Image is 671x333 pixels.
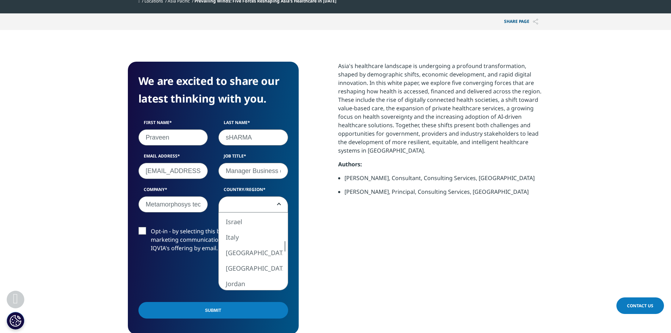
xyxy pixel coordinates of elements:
p: Asia's healthcare landscape is undergoing a profound transformation, shaped by demographic shifts... [338,62,543,160]
iframe: reCAPTCHA [138,264,246,291]
button: Share PAGEShare PAGE [499,13,543,30]
span: Contact Us [627,303,653,309]
label: Job Title [218,153,288,163]
button: Cookie Settings [7,312,24,329]
li: Jordan [219,276,283,291]
input: Submit [138,302,288,319]
li: [GEOGRAPHIC_DATA] [219,260,283,276]
label: Company [138,186,208,196]
label: Country/Region [218,186,288,196]
img: Share PAGE [533,19,538,25]
p: Share PAGE [499,13,543,30]
li: Italy [219,229,283,245]
li: [GEOGRAPHIC_DATA] [219,245,283,260]
li: Israel [219,214,283,229]
label: Email Address [138,153,208,163]
li: [PERSON_NAME], Consultant, Consulting Services, [GEOGRAPHIC_DATA] [344,174,543,187]
a: Contact Us [616,297,664,314]
strong: Authors: [338,160,362,168]
li: [PERSON_NAME], Principal, Consulting Services, [GEOGRAPHIC_DATA] [344,187,543,201]
h4: We are excited to share our latest thinking with you. [138,72,288,107]
label: First Name [138,119,208,129]
label: Opt-in - by selecting this box, I consent to receiving marketing communications and information a... [138,227,288,256]
label: Last Name [218,119,288,129]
